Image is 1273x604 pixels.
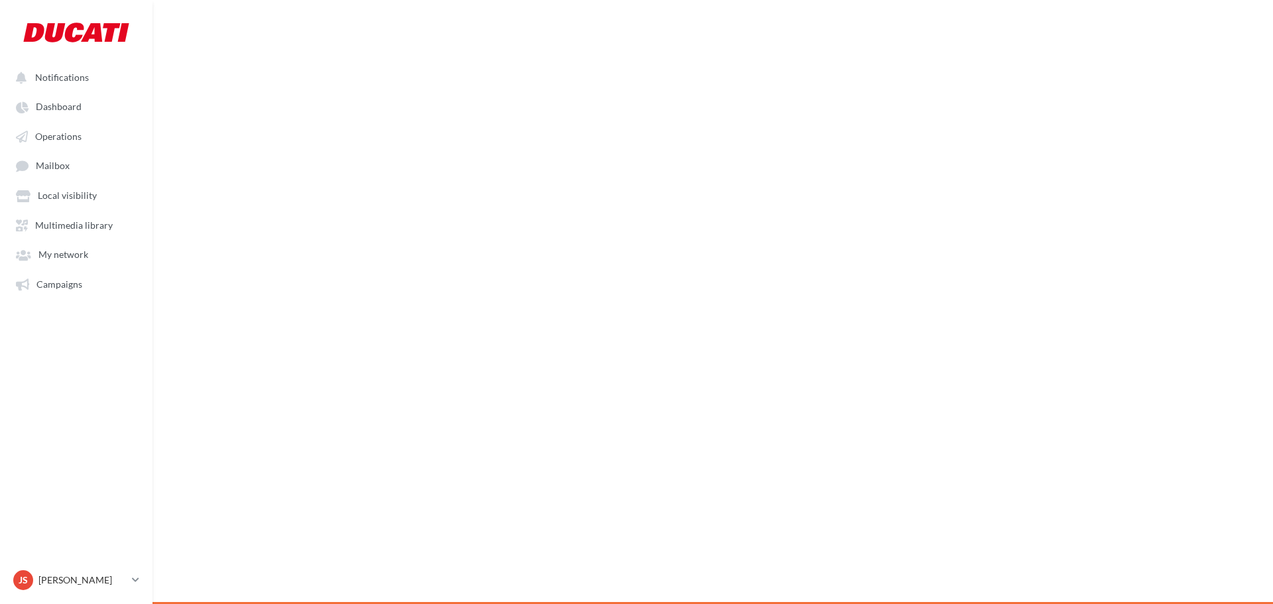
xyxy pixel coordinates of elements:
[35,131,82,142] span: Operations
[36,160,70,172] span: Mailbox
[8,183,145,207] a: Local visibility
[8,124,145,148] a: Operations
[38,249,88,261] span: My network
[36,278,82,290] span: Campaigns
[8,65,139,89] button: Notifications
[36,101,82,113] span: Dashboard
[11,568,142,593] a: JS [PERSON_NAME]
[35,219,113,231] span: Multimedia library
[8,242,145,266] a: My network
[38,190,97,202] span: Local visibility
[8,153,145,178] a: Mailbox
[8,94,145,118] a: Dashboard
[19,574,28,587] span: JS
[38,574,127,587] p: [PERSON_NAME]
[8,213,145,237] a: Multimedia library
[8,272,145,296] a: Campaigns
[35,72,89,83] span: Notifications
